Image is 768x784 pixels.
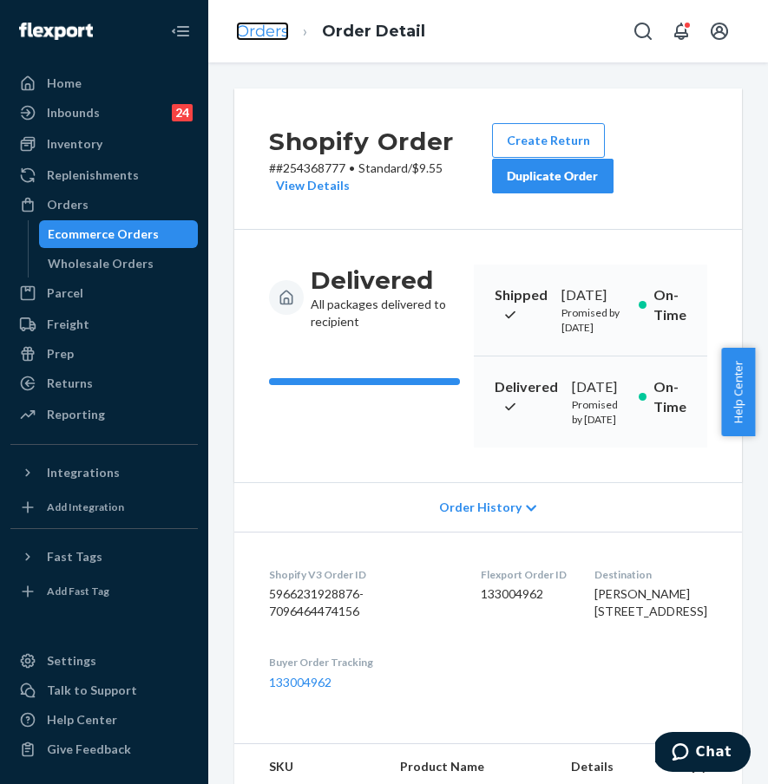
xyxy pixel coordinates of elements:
iframe: Opens a widget where you can chat to one of our agents [655,732,751,775]
div: Talk to Support [47,682,137,699]
div: Give Feedback [47,741,131,758]
button: Talk to Support [10,676,198,704]
a: Freight [10,310,198,338]
a: Parcel [10,279,198,307]
dt: Buyer Order Tracking [269,655,453,670]
a: Settings [10,647,198,675]
div: Fast Tags [47,548,102,565]
div: Prep [47,345,74,363]
h2: Shopify Order [269,123,492,160]
button: Help Center [721,348,755,436]
dt: Destination [594,567,707,582]
div: Wholesale Orders [48,255,154,272]
div: Help Center [47,711,117,728]
a: 133004962 [269,675,331,689]
a: Ecommerce Orders [39,220,199,248]
p: Promised by [DATE] [561,305,625,335]
span: Standard [358,160,408,175]
button: Fast Tags [10,543,198,571]
a: Reporting [10,401,198,428]
div: Replenishments [47,167,139,184]
dd: 5966231928876-7096464474156 [269,585,453,620]
div: Orders [47,196,89,213]
img: Flexport logo [19,23,93,40]
span: Order History [439,499,522,516]
dt: Flexport Order ID [481,567,567,582]
a: Add Integration [10,493,198,521]
div: Freight [47,316,89,333]
p: Promised by [DATE] [572,397,625,427]
button: Close Navigation [163,14,198,49]
p: Shipped [495,285,548,325]
a: Returns [10,369,198,397]
a: Orders [236,22,289,41]
a: Replenishments [10,161,198,189]
div: Inbounds [47,104,100,121]
div: Home [47,75,82,92]
div: Parcel [47,284,83,302]
button: Give Feedback [10,735,198,763]
a: Help Center [10,706,198,734]
div: Duplicate Order [507,167,599,185]
div: [DATE] [572,377,625,397]
span: • [349,160,355,175]
a: Orders [10,191,198,219]
p: On-Time [653,377,686,417]
h3: Delivered [311,265,460,296]
a: Order Detail [322,22,425,41]
a: Prep [10,340,198,368]
a: Inbounds24 [10,99,198,127]
div: Returns [47,375,93,392]
dt: Shopify V3 Order ID [269,567,453,582]
div: Add Integration [47,500,124,514]
div: [DATE] [561,285,625,305]
a: Home [10,69,198,97]
ol: breadcrumbs [222,6,439,57]
button: Open Search Box [626,14,660,49]
button: Create Return [492,123,605,158]
div: Add Fast Tag [47,584,109,598]
button: Integrations [10,459,198,487]
div: All packages delivered to recipient [311,265,460,330]
p: # #254368777 / $9.55 [269,160,492,194]
a: Wholesale Orders [39,250,199,278]
p: On-Time [653,285,686,325]
span: [PERSON_NAME] [STREET_ADDRESS] [594,586,707,618]
div: Settings [47,652,96,670]
a: Add Fast Tag [10,578,198,605]
div: Reporting [47,406,105,423]
button: View Details [269,177,350,194]
div: Integrations [47,464,120,481]
p: Delivered [495,377,558,417]
a: Inventory [10,130,198,158]
div: Ecommerce Orders [48,225,159,243]
div: 24 [172,104,193,121]
button: Open notifications [664,14,699,49]
div: Inventory [47,135,102,153]
button: Duplicate Order [492,159,614,193]
button: Open account menu [702,14,737,49]
dd: 133004962 [481,585,567,603]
